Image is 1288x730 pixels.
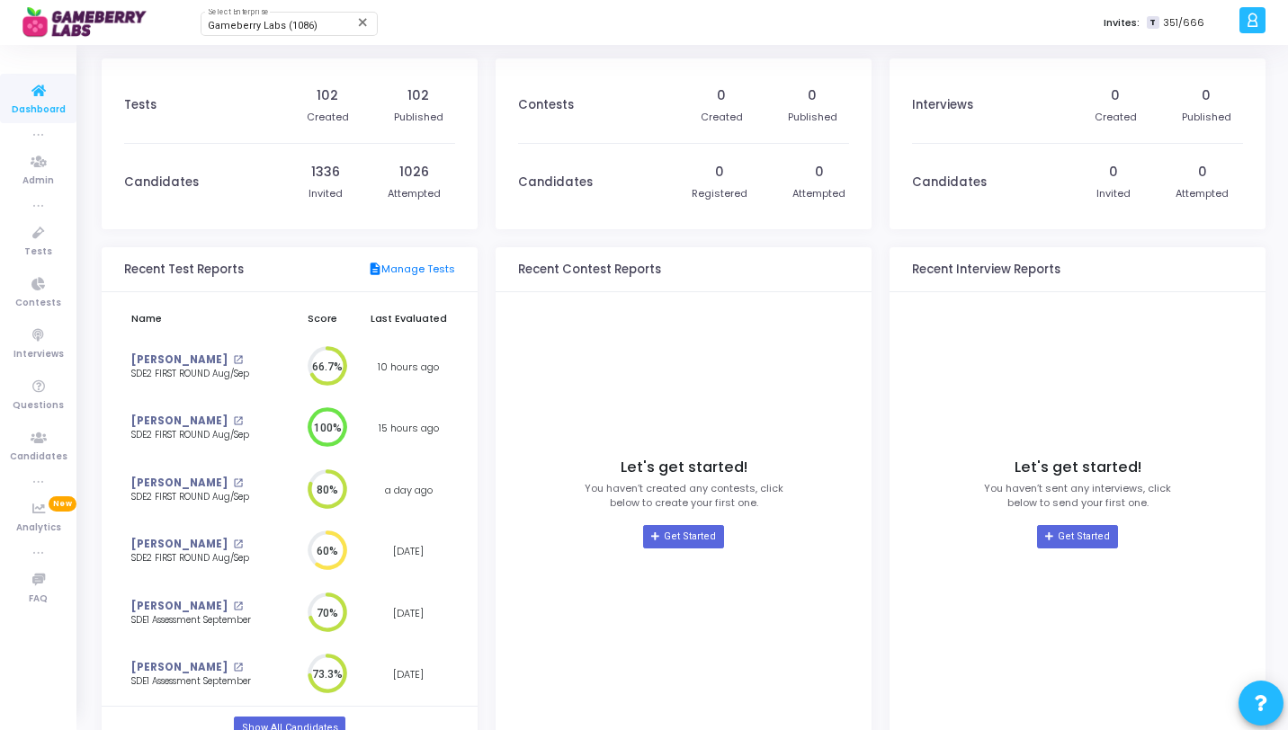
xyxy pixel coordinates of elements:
[131,429,271,442] div: SDE2 FIRST ROUND Aug/Sep
[1104,15,1140,31] label: Invites:
[1176,186,1229,201] div: Attempted
[701,110,743,125] div: Created
[124,98,157,112] h3: Tests
[13,398,64,414] span: Questions
[1095,110,1137,125] div: Created
[792,186,845,201] div: Attempted
[362,301,455,336] th: Last Evaluated
[643,525,723,548] a: Get Started
[12,102,66,118] span: Dashboard
[131,352,228,368] a: [PERSON_NAME]
[362,583,455,645] td: [DATE]
[362,336,455,398] td: 10 hours ago
[717,86,726,105] div: 0
[124,263,244,277] h3: Recent Test Reports
[912,175,987,190] h3: Candidates
[1037,525,1117,548] a: Get Started
[309,186,343,201] div: Invited
[233,416,243,426] mat-icon: open_in_new
[585,481,783,511] p: You haven’t created any contests, click below to create your first one.
[233,355,243,365] mat-icon: open_in_new
[131,414,228,429] a: [PERSON_NAME]
[311,163,340,182] div: 1336
[692,186,747,201] div: Registered
[131,537,228,552] a: [PERSON_NAME]
[233,478,243,488] mat-icon: open_in_new
[394,110,443,125] div: Published
[317,86,338,105] div: 102
[131,660,228,675] a: [PERSON_NAME]
[1198,163,1207,182] div: 0
[15,296,61,311] span: Contests
[13,347,64,362] span: Interviews
[1015,458,1141,476] h4: Let's get started!
[233,539,243,549] mat-icon: open_in_new
[124,175,199,190] h3: Candidates
[368,262,455,278] a: Manage Tests
[388,186,441,201] div: Attempted
[518,98,574,112] h3: Contests
[984,481,1171,511] p: You haven’t sent any interviews, click below to send your first one.
[131,368,271,381] div: SDE2 FIRST ROUND Aug/Sep
[912,263,1060,277] h3: Recent Interview Reports
[16,521,61,536] span: Analytics
[1111,86,1120,105] div: 0
[131,476,228,491] a: [PERSON_NAME]
[131,614,271,628] div: SDE1 Assessment September
[131,552,271,565] div: SDE2 FIRST ROUND Aug/Sep
[24,245,52,260] span: Tests
[407,86,429,105] div: 102
[1182,110,1231,125] div: Published
[518,263,661,277] h3: Recent Contest Reports
[1202,86,1211,105] div: 0
[715,163,724,182] div: 0
[10,450,67,465] span: Candidates
[368,262,381,278] mat-icon: description
[233,663,243,672] mat-icon: open_in_new
[233,601,243,611] mat-icon: open_in_new
[362,459,455,521] td: a day ago
[815,163,824,182] div: 0
[49,496,76,512] span: New
[1163,15,1204,31] span: 351/666
[621,458,747,476] h4: Let's get started!
[362,521,455,583] td: [DATE]
[22,174,54,189] span: Admin
[29,592,48,607] span: FAQ
[283,301,362,336] th: Score
[1096,186,1131,201] div: Invited
[518,175,593,190] h3: Candidates
[22,4,157,40] img: logo
[1109,163,1118,182] div: 0
[124,301,283,336] th: Name
[808,86,817,105] div: 0
[362,397,455,459] td: 15 hours ago
[131,599,228,614] a: [PERSON_NAME]
[208,20,318,31] span: Gameberry Labs (1086)
[131,675,271,689] div: SDE1 Assessment September
[131,491,271,504] div: SDE2 FIRST ROUND Aug/Sep
[788,110,837,125] div: Published
[912,98,973,112] h3: Interviews
[356,15,371,30] mat-icon: Clear
[399,163,429,182] div: 1026
[1147,16,1158,30] span: T
[362,644,455,706] td: [DATE]
[307,110,349,125] div: Created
